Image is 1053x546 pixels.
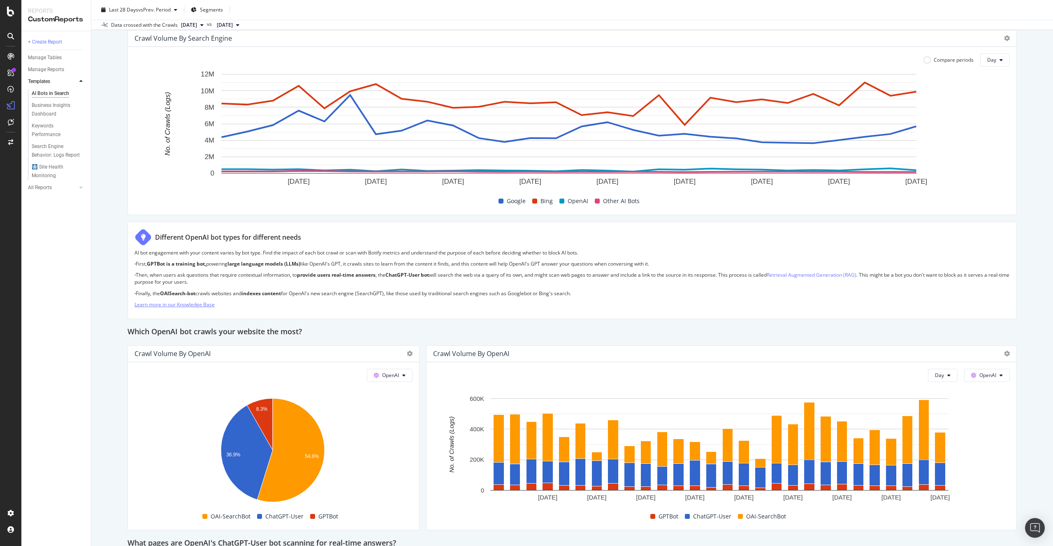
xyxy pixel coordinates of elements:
[201,87,214,95] text: 10M
[211,511,250,521] span: OAI-SearchBot
[111,21,178,29] div: Data crossed with the Crawls
[734,494,754,501] text: [DATE]
[160,290,195,297] strong: OAISearch-bot
[28,53,62,62] div: Manage Tables
[28,38,62,46] div: + Create Report
[200,6,223,13] span: Segments
[227,260,300,267] strong: large language models (LLMs)
[538,494,557,501] text: [DATE]
[213,20,243,30] button: [DATE]
[828,178,850,185] text: [DATE]
[217,21,233,29] span: 2025 Sep. 5th
[685,494,705,501] text: [DATE]
[540,196,553,206] span: Bing
[32,142,80,160] div: Search Engine Behavior: Logs Report
[135,394,411,509] svg: A chart.
[135,290,136,297] strong: ·
[32,163,79,180] div: 🩻 Site Health Monitoring
[442,178,464,185] text: [DATE]
[934,56,974,63] div: Compare periods
[928,369,958,382] button: Day
[98,3,181,16] button: Last 28 DaysvsPrev. Period
[636,494,656,501] text: [DATE]
[28,183,52,192] div: All Reports
[28,15,84,24] div: CustomReports
[32,122,78,139] div: Keywords Performance
[128,30,1017,215] div: Crawl Volume By Search EngineCompare periodsDayA chart.GoogleBingOpenAIOther AI Bots
[596,178,619,185] text: [DATE]
[568,196,588,206] span: OpenAI
[935,372,944,379] span: Day
[128,345,420,530] div: Crawl Volume by OpenAIOpenAIA chart.OAI-SearchBotChatGPT-UserGPTBot
[32,101,79,118] div: Business Insights Dashboard
[674,178,696,185] text: [DATE]
[28,65,85,74] a: Manage Reports
[135,70,1004,194] svg: A chart.
[470,456,484,463] text: 200K
[288,178,310,185] text: [DATE]
[519,178,541,185] text: [DATE]
[135,249,1010,256] p: AI bot engagement with your content varies by bot type. Find the impact of each bot crawl or scan...
[881,494,901,501] text: [DATE]
[385,271,429,278] strong: ChatGPT-User bot
[188,3,226,16] button: Segments
[751,178,773,185] text: [DATE]
[1025,518,1045,538] div: Open Intercom Messenger
[128,326,1017,339] div: Which OpenAI bot crawls your website the most?
[767,271,856,278] a: Retrieval Augmented Generation (RAG)
[28,53,85,62] a: Manage Tables
[204,153,214,161] text: 2M
[587,494,606,501] text: [DATE]
[128,326,302,339] h2: Which OpenAI bot crawls your website the most?
[367,369,413,382] button: OpenAI
[135,271,136,278] strong: ·
[448,416,455,473] text: No. of Crawls (Logs)
[32,163,85,180] a: 🩻 Site Health Monitoring
[305,453,319,459] text: 54.8%
[135,301,215,308] a: Learn more in our Knowledge Base
[135,34,232,42] div: Crawl Volume By Search Engine
[365,178,387,185] text: [DATE]
[32,89,69,98] div: AI Bots in Search
[783,494,803,501] text: [DATE]
[930,494,950,501] text: [DATE]
[603,196,640,206] span: Other AI Bots
[433,349,509,358] div: Crawl Volume by OpenAI
[470,395,484,402] text: 600K
[32,101,85,118] a: Business Insights Dashboard
[433,394,1006,509] svg: A chart.
[181,21,197,29] span: 2025 Oct. 3rd
[318,511,338,521] span: GPTBot
[28,183,77,192] a: All Reports
[207,21,213,28] span: vs
[481,487,484,494] text: 0
[204,136,214,144] text: 4M
[426,345,1017,530] div: Crawl Volume by OpenAIDayOpenAIA chart.GPTBotChatGPT-UserOAI-SearchBot
[147,260,206,267] strong: GPTBot is a training bot,
[128,222,1017,319] div: Different OpenAI bot types for different needsAI bot engagement with your content varies by bot t...
[964,369,1010,382] button: OpenAI
[746,511,786,521] span: OAI-SearchBot
[28,7,84,15] div: Reports
[28,77,50,86] div: Templates
[164,92,172,156] text: No. of Crawls (Logs)
[987,56,996,63] span: Day
[155,233,301,242] div: Different OpenAI bot types for different needs
[507,196,526,206] span: Google
[833,494,852,501] text: [DATE]
[211,169,214,177] text: 0
[178,20,207,30] button: [DATE]
[32,89,85,98] a: AI Bots in Search
[28,65,64,74] div: Manage Reports
[32,122,85,139] a: Keywords Performance
[135,271,1010,285] p: Then, when users ask questions that require contextual information, to , the will search the web ...
[109,6,138,13] span: Last 28 Days
[905,178,928,185] text: [DATE]
[28,77,77,86] a: Templates
[226,452,240,458] text: 36.9%
[204,104,214,111] text: 8M
[138,6,171,13] span: vs Prev. Period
